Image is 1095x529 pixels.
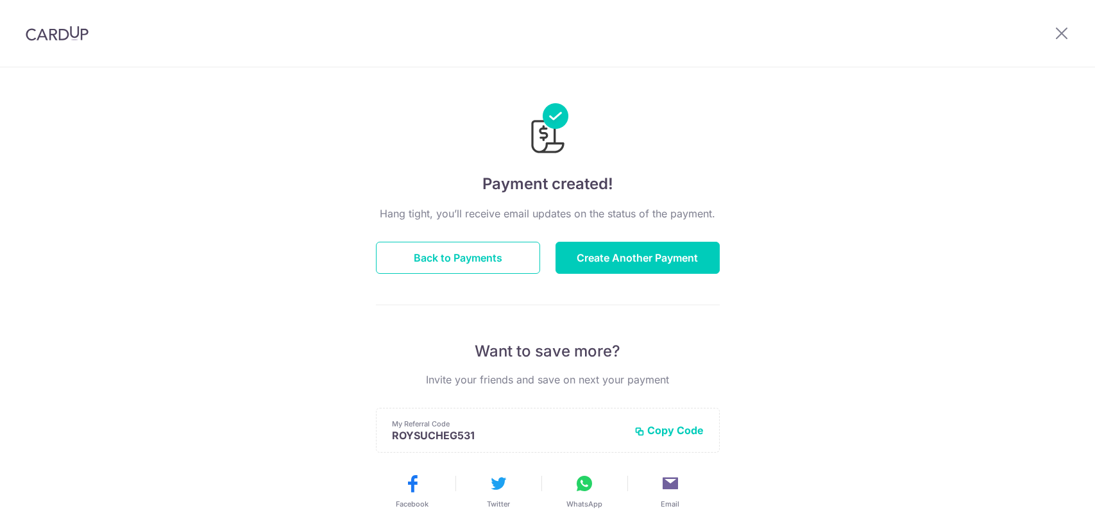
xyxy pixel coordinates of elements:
button: Twitter [461,473,536,509]
button: Create Another Payment [556,242,720,274]
button: Email [632,473,708,509]
p: Invite your friends and save on next your payment [376,372,720,387]
button: Copy Code [634,424,704,437]
span: Email [661,499,679,509]
img: CardUp [26,26,89,41]
span: WhatsApp [566,499,602,509]
span: Twitter [487,499,510,509]
p: My Referral Code [392,419,624,429]
p: Hang tight, you’ll receive email updates on the status of the payment. [376,206,720,221]
button: Facebook [375,473,450,509]
button: WhatsApp [547,473,622,509]
p: ROYSUCHEG531 [392,429,624,442]
span: Facebook [396,499,429,509]
h4: Payment created! [376,172,720,196]
img: Payments [527,103,568,157]
button: Back to Payments [376,242,540,274]
p: Want to save more? [376,341,720,362]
